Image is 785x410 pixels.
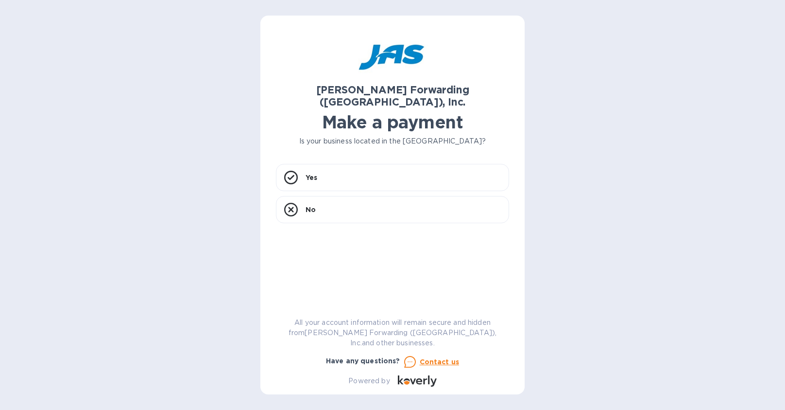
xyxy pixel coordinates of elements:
[326,357,400,365] b: Have any questions?
[306,205,316,214] p: No
[420,358,460,366] u: Contact us
[348,376,390,386] p: Powered by
[276,318,509,348] p: All your account information will remain secure and hidden from [PERSON_NAME] Forwarding ([GEOGRA...
[276,136,509,146] p: Is your business located in the [GEOGRAPHIC_DATA]?
[316,84,469,108] b: [PERSON_NAME] Forwarding ([GEOGRAPHIC_DATA]), Inc.
[306,173,317,182] p: Yes
[276,112,509,132] h1: Make a payment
